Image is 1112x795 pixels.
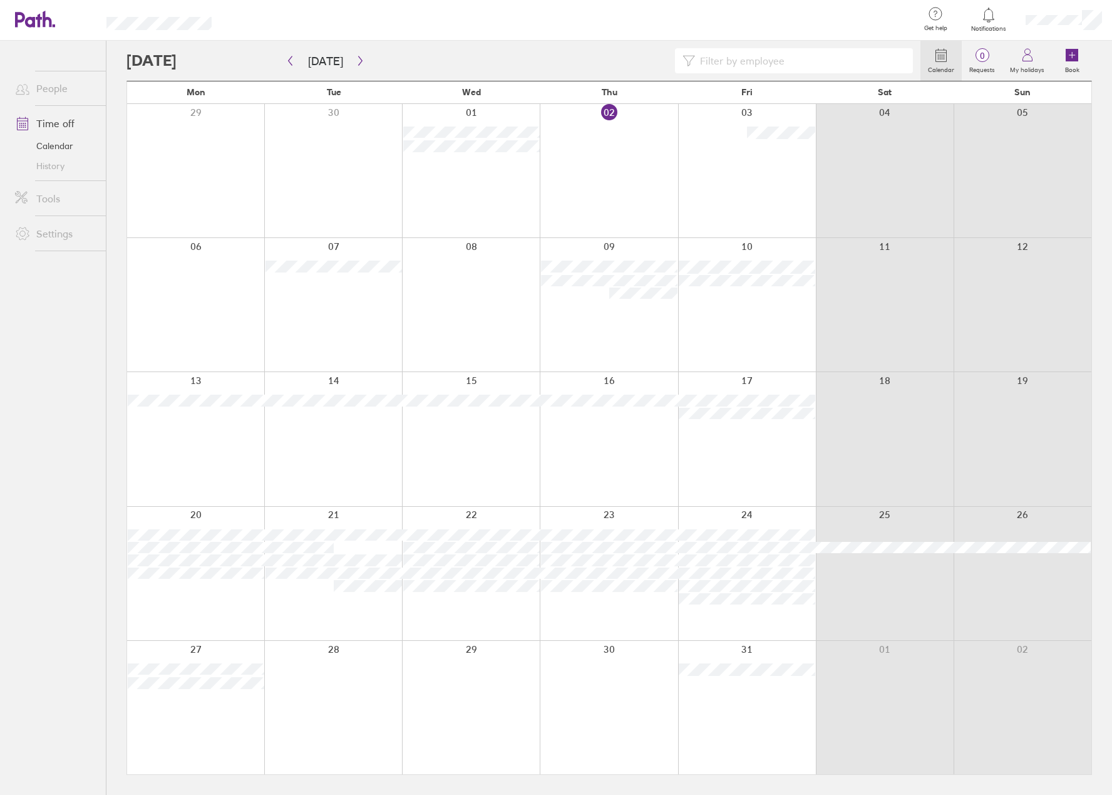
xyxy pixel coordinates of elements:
label: Book [1058,63,1087,74]
a: Tools [5,186,106,211]
span: Thu [602,87,617,97]
span: Get help [915,24,956,32]
a: Calendar [5,136,106,156]
span: 0 [962,51,1002,61]
a: Notifications [969,6,1009,33]
a: Settings [5,221,106,246]
label: Requests [962,63,1002,74]
input: Filter by employee [695,49,905,73]
a: Time off [5,111,106,136]
a: Calendar [920,41,962,81]
span: Notifications [969,25,1009,33]
span: Wed [462,87,481,97]
label: Calendar [920,63,962,74]
span: Sun [1014,87,1031,97]
a: My holidays [1002,41,1052,81]
span: Tue [327,87,341,97]
span: Mon [187,87,205,97]
span: Fri [741,87,753,97]
button: [DATE] [298,51,353,71]
a: 0Requests [962,41,1002,81]
a: History [5,156,106,176]
a: People [5,76,106,101]
label: My holidays [1002,63,1052,74]
a: Book [1052,41,1092,81]
span: Sat [878,87,892,97]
